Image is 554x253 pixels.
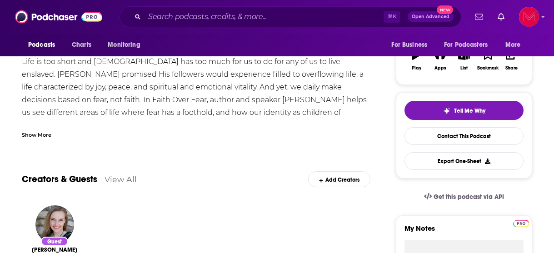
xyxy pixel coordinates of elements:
[105,174,137,184] a: View All
[452,44,476,76] button: List
[384,11,400,23] span: ⌘ K
[513,218,529,227] a: Pro website
[500,44,524,76] button: Share
[72,39,91,51] span: Charts
[120,6,461,27] div: Search podcasts, credits, & more...
[471,9,487,25] a: Show notifications dropdown
[391,39,427,51] span: For Business
[434,65,446,71] div: Apps
[308,171,370,187] div: Add Creators
[404,101,524,120] button: tell me why sparkleTell Me Why
[477,65,499,71] div: Bookmark
[437,5,453,14] span: New
[494,9,508,25] a: Show notifications dropdown
[460,65,468,71] div: List
[35,205,74,244] img: Tina Yeager
[145,10,384,24] input: Search podcasts, credits, & more...
[438,36,501,54] button: open menu
[505,39,521,51] span: More
[404,152,524,170] button: Export One-Sheet
[404,44,428,76] button: Play
[505,65,518,71] div: Share
[15,8,102,25] img: Podchaser - Follow, Share and Rate Podcasts
[519,7,539,27] button: Show profile menu
[417,186,511,208] a: Get this podcast via API
[412,65,421,71] div: Play
[443,107,450,114] img: tell me why sparkle
[101,36,152,54] button: open menu
[408,11,454,22] button: Open AdvancedNew
[434,193,504,201] span: Get this podcast via API
[499,36,532,54] button: open menu
[22,36,67,54] button: open menu
[454,107,485,114] span: Tell Me Why
[519,7,539,27] span: Logged in as Pamelamcclure
[513,220,529,227] img: Podchaser Pro
[22,174,97,185] a: Creators & Guests
[28,39,55,51] span: Podcasts
[412,15,449,19] span: Open Advanced
[404,127,524,145] a: Contact This Podcast
[66,36,97,54] a: Charts
[519,7,539,27] img: User Profile
[41,237,68,246] div: Guest
[428,44,452,76] button: Apps
[108,39,140,51] span: Monitoring
[444,39,488,51] span: For Podcasters
[476,44,499,76] button: Bookmark
[385,36,439,54] button: open menu
[404,224,524,240] label: My Notes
